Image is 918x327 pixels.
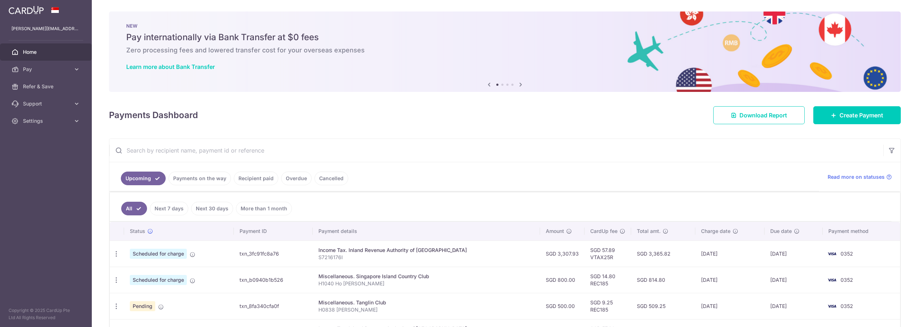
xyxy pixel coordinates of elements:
[23,66,70,73] span: Pay
[825,276,839,284] img: Bank Card
[121,202,147,215] a: All
[841,277,853,283] span: 0352
[631,267,695,293] td: SGD 814.80
[234,240,313,267] td: txn_3fc91fc8a76
[9,6,44,14] img: CardUp
[540,267,585,293] td: SGD 800.00
[825,249,839,258] img: Bank Card
[318,247,534,254] div: Income Tax. Inland Revenue Authority of [GEOGRAPHIC_DATA]
[234,293,313,319] td: txn_8fa340cfa0f
[825,302,839,310] img: Bank Card
[126,23,884,29] p: NEW
[318,273,534,280] div: Miscellaneous. Singapore Island Country Club
[540,240,585,267] td: SGD 3,307.93
[11,25,80,32] p: [PERSON_NAME][EMAIL_ADDRESS][DOMAIN_NAME]
[540,293,585,319] td: SGD 500.00
[813,106,901,124] a: Create Payment
[765,267,823,293] td: [DATE]
[318,254,534,261] p: S7216176I
[23,100,70,107] span: Support
[23,83,70,90] span: Refer & Save
[23,48,70,56] span: Home
[841,303,853,309] span: 0352
[234,172,278,185] a: Recipient paid
[765,240,823,267] td: [DATE]
[126,63,215,70] a: Learn more about Bank Transfer
[770,228,792,235] span: Due date
[126,46,884,55] h6: Zero processing fees and lowered transfer cost for your overseas expenses
[695,267,765,293] td: [DATE]
[637,228,661,235] span: Total amt.
[585,267,631,293] td: SGD 14.80 REC185
[318,306,534,313] p: H0838 [PERSON_NAME]
[130,249,187,259] span: Scheduled for charge
[546,228,564,235] span: Amount
[23,117,70,125] span: Settings
[701,228,730,235] span: Charge date
[109,109,198,122] h4: Payments Dashboard
[234,267,313,293] td: txn_b0940b1b526
[585,240,631,267] td: SGD 57.89 VTAX25R
[739,111,787,120] span: Download Report
[828,173,885,181] span: Read more on statuses
[695,293,765,319] td: [DATE]
[823,222,900,240] th: Payment method
[713,106,805,124] a: Download Report
[169,172,231,185] a: Payments on the way
[281,172,312,185] a: Overdue
[121,172,166,185] a: Upcoming
[585,293,631,319] td: SGD 9.25 REC185
[130,275,187,285] span: Scheduled for charge
[631,293,695,319] td: SGD 509.25
[318,299,534,306] div: Miscellaneous. Tanglin Club
[313,222,540,240] th: Payment details
[314,172,348,185] a: Cancelled
[765,293,823,319] td: [DATE]
[695,240,765,267] td: [DATE]
[126,32,884,43] h5: Pay internationally via Bank Transfer at $0 fees
[109,11,901,92] img: Bank transfer banner
[828,173,892,181] a: Read more on statuses
[590,228,617,235] span: CardUp fee
[318,280,534,287] p: H1040 Ho [PERSON_NAME]
[631,240,695,267] td: SGD 3,365.82
[841,251,853,257] span: 0352
[236,202,292,215] a: More than 1 month
[130,228,145,235] span: Status
[234,222,313,240] th: Payment ID
[839,111,883,120] span: Create Payment
[130,301,155,311] span: Pending
[872,305,911,323] iframe: Opens a widget where you can find more information
[191,202,233,215] a: Next 30 days
[150,202,188,215] a: Next 7 days
[109,139,883,162] input: Search by recipient name, payment id or reference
